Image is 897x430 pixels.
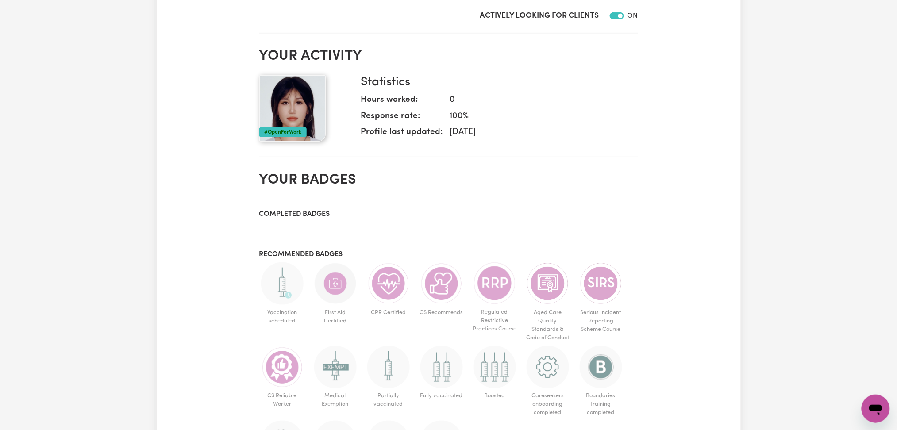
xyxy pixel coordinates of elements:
[259,172,638,188] h2: Your badges
[580,262,622,305] img: CS Academy: Serious Incident Reporting Scheme course completed
[472,388,518,404] span: Boosted
[419,305,465,320] span: CS Recommends
[259,388,305,412] span: CS Reliable Worker
[862,395,890,423] iframe: Button to launch messaging window
[443,110,631,123] dd: 100 %
[525,388,571,421] span: Careseekers onboarding completed
[314,262,357,305] img: Care and support worker has completed First Aid Certification
[312,388,358,412] span: Medical Exemption
[259,250,638,259] h3: Recommended badges
[525,305,571,346] span: Aged Care Quality Standards & Code of Conduct
[628,12,638,19] span: ON
[420,262,463,305] img: Care worker is recommended by Careseekers
[312,305,358,329] span: First Aid Certified
[259,48,638,65] h2: Your activity
[366,388,412,412] span: Partially vaccinated
[259,305,305,329] span: Vaccination scheduled
[259,75,326,142] img: Your profile picture
[420,346,463,388] img: Care and support worker has received 2 doses of COVID-19 vaccine
[361,75,631,90] h3: Statistics
[578,305,624,338] span: Serious Incident Reporting Scheme Course
[527,346,569,388] img: CS Academy: Careseekers Onboarding course completed
[580,346,622,388] img: CS Academy: Boundaries in care and support work course completed
[261,262,304,305] img: Care and support worker has booked an appointment and is waiting for the first dose of the COVID-...
[361,94,443,110] dt: Hours worked:
[367,346,410,388] img: Care and support worker has received 1 dose of the COVID-19 vaccine
[361,126,443,142] dt: Profile last updated:
[474,262,516,304] img: CS Academy: Regulated Restrictive Practices course completed
[419,388,465,404] span: Fully vaccinated
[480,10,599,22] label: Actively Looking for Clients
[472,304,518,337] span: Regulated Restrictive Practices Course
[443,94,631,107] dd: 0
[361,110,443,127] dt: Response rate:
[261,346,304,388] img: Care worker is most reliable worker
[527,262,569,305] img: CS Academy: Aged Care Quality Standards & Code of Conduct course completed
[259,210,638,219] h3: Completed badges
[443,126,631,139] dd: [DATE]
[474,346,516,388] img: Care and support worker has received booster dose of COVID-19 vaccination
[314,346,357,388] img: Worker has a medical exemption and cannot receive COVID-19 vaccine
[367,262,410,305] img: Care and support worker has completed CPR Certification
[366,305,412,320] span: CPR Certified
[578,388,624,421] span: Boundaries training completed
[259,127,307,137] div: #OpenForWork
